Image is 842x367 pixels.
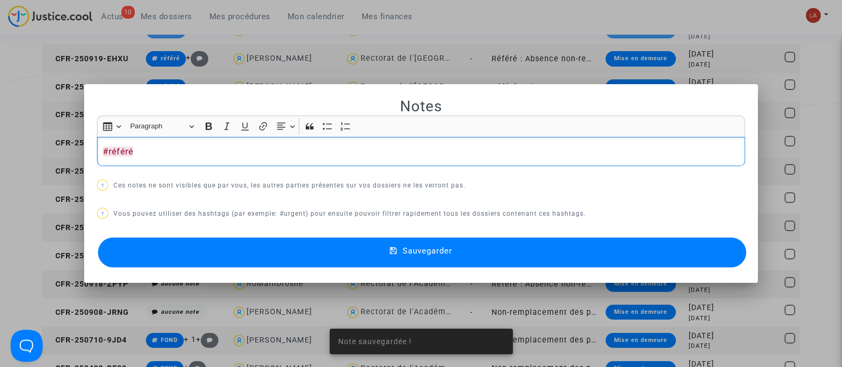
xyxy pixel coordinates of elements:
[11,330,43,362] iframe: Help Scout Beacon - Open
[101,211,104,217] span: ?
[97,179,745,192] p: Ces notes ne sont visibles que par vous, les autres parties présentes sur vos dossiers ne les ver...
[98,238,746,267] button: Sauvegarder
[101,183,104,189] span: ?
[97,97,745,116] h2: Notes
[97,207,745,221] p: Vous pouvez utiliser des hashtags (par exemple: #urgent) pour ensuite pouvoir filtrer rapidement ...
[97,116,745,136] div: Editor toolbar
[126,118,199,135] button: Paragraph
[103,146,133,157] span: #référé
[403,246,452,256] span: Sauvegarder
[130,120,185,133] span: Paragraph
[97,137,745,167] div: Rich Text Editor, main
